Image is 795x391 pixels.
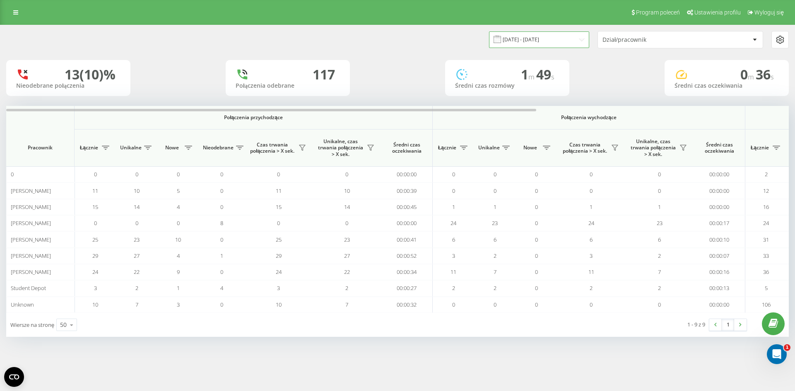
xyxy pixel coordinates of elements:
span: 0 [658,301,661,308]
span: 1 [521,65,536,83]
span: 0 [740,65,756,83]
span: 0 [590,187,593,194]
span: m [528,72,536,82]
span: 0 [658,170,661,178]
span: 6 [452,236,455,243]
span: 0 [277,219,280,227]
td: 00:00:16 [694,264,745,280]
span: 0 [177,219,180,227]
span: Średni czas oczekiwania [700,142,739,154]
span: s [551,72,554,82]
span: 0 [220,187,223,194]
span: 0 [220,170,223,178]
span: Czas trwania połączenia > X sek. [561,142,609,154]
span: 3 [177,301,180,308]
span: Czas trwania połączenia > X sek. [248,142,296,154]
span: 0 [535,284,538,292]
div: Połączenia odebrane [236,82,340,89]
span: 10 [344,187,350,194]
span: 2 [452,284,455,292]
div: Średni czas oczekiwania [675,82,779,89]
span: 2 [494,252,496,259]
span: 2 [590,284,593,292]
span: 0 [345,219,348,227]
span: 2 [658,284,661,292]
span: 0 [220,301,223,308]
a: 1 [722,319,734,331]
span: Unikalne [120,144,142,151]
span: 5 [765,284,768,292]
td: 00:00:45 [381,199,433,215]
span: s [771,72,774,82]
span: 0 [590,301,593,308]
span: 0 [220,236,223,243]
span: 22 [344,268,350,276]
span: 7 [135,301,138,308]
span: 11 [92,187,98,194]
td: 00:00:00 [694,166,745,182]
span: 23 [344,236,350,243]
span: 27 [344,252,350,259]
span: 2 [135,284,138,292]
span: Pracownik [13,144,67,151]
span: 0 [535,268,538,276]
span: Łącznie [437,144,458,151]
span: [PERSON_NAME] [11,252,51,259]
td: 00:00:39 [381,182,433,199]
div: Nieodebrane połączenia [16,82,120,89]
span: 0 [494,170,496,178]
span: 0 [345,170,348,178]
div: 13 (10)% [65,67,116,82]
td: 00:00:41 [381,231,433,247]
td: 00:00:32 [381,297,433,313]
span: 16 [763,203,769,211]
span: 0 [452,301,455,308]
span: Nieodebrane [203,144,234,151]
span: 23 [134,236,140,243]
span: 0 [535,203,538,211]
span: 2 [494,284,496,292]
span: 24 [763,219,769,227]
td: 00:00:17 [694,215,745,231]
iframe: Intercom live chat [767,344,787,364]
span: [PERSON_NAME] [11,268,51,276]
span: 6 [494,236,496,243]
span: Program poleceń [636,9,680,16]
span: 1 [220,252,223,259]
span: Student Depot [11,284,46,292]
span: 5 [177,187,180,194]
span: 0 [535,170,538,178]
td: 00:00:10 [694,231,745,247]
span: 0 [135,170,138,178]
span: m [748,72,756,82]
span: 11 [276,187,282,194]
span: [PERSON_NAME] [11,236,51,243]
div: 1 - 9 z 9 [687,320,705,329]
span: 7 [494,268,496,276]
span: 0 [535,301,538,308]
span: 29 [276,252,282,259]
span: 106 [762,301,771,308]
span: 0 [94,170,97,178]
span: 6 [590,236,593,243]
span: Średni czas oczekiwania [387,142,426,154]
span: 2 [658,252,661,259]
span: 0 [220,268,223,276]
span: 11 [450,268,456,276]
span: 0 [535,219,538,227]
span: 3 [452,252,455,259]
span: 1 [590,203,593,211]
span: 0 [658,187,661,194]
td: 00:00:00 [694,182,745,199]
span: 0 [177,170,180,178]
span: 10 [175,236,181,243]
span: Nowe [161,144,182,151]
span: 36 [756,65,774,83]
span: Łącznie [79,144,99,151]
span: 4 [220,284,223,292]
span: 6 [658,236,661,243]
span: 7 [658,268,661,276]
span: 0 [277,170,280,178]
span: Ustawienia profilu [694,9,741,16]
button: Open CMP widget [4,367,24,387]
